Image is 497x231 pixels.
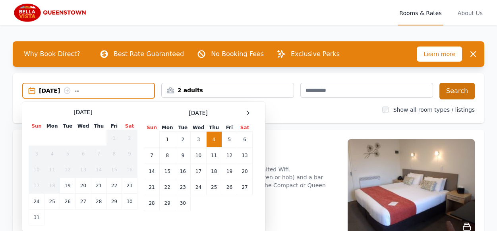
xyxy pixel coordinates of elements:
[75,162,91,178] td: 13
[222,179,237,195] td: 26
[91,162,106,178] td: 14
[75,178,91,194] td: 20
[211,49,264,59] p: No Booking Fees
[106,178,122,194] td: 22
[393,107,475,113] label: Show all room types / listings
[75,146,91,162] td: 6
[160,132,175,148] td: 1
[439,83,475,99] button: Search
[60,146,75,162] td: 5
[237,163,253,179] td: 20
[122,130,137,146] td: 2
[175,195,191,211] td: 30
[144,148,160,163] td: 7
[162,86,294,94] div: 2 adults
[189,109,207,117] span: [DATE]
[29,162,44,178] td: 10
[175,132,191,148] td: 2
[222,124,237,132] th: Fri
[91,122,106,130] th: Thu
[160,179,175,195] td: 22
[114,49,184,59] p: Best Rate Guaranteed
[222,163,237,179] td: 19
[75,194,91,210] td: 27
[206,124,222,132] th: Thu
[106,194,122,210] td: 29
[191,132,206,148] td: 3
[160,195,175,211] td: 29
[206,148,222,163] td: 11
[291,49,340,59] p: Exclusive Perks
[44,122,60,130] th: Mon
[206,132,222,148] td: 4
[122,122,137,130] th: Sat
[144,179,160,195] td: 21
[144,124,160,132] th: Sun
[29,210,44,225] td: 31
[29,146,44,162] td: 3
[122,146,137,162] td: 9
[175,124,191,132] th: Tue
[191,179,206,195] td: 24
[191,148,206,163] td: 10
[29,194,44,210] td: 24
[91,194,106,210] td: 28
[237,124,253,132] th: Sat
[44,146,60,162] td: 4
[60,162,75,178] td: 12
[206,163,222,179] td: 18
[60,194,75,210] td: 26
[222,132,237,148] td: 5
[122,178,137,194] td: 23
[106,146,122,162] td: 8
[39,87,154,95] div: [DATE] --
[160,148,175,163] td: 8
[44,162,60,178] td: 11
[175,148,191,163] td: 9
[60,178,75,194] td: 19
[222,148,237,163] td: 12
[13,3,89,22] img: Bella Vista Queenstown
[73,108,92,116] span: [DATE]
[91,146,106,162] td: 7
[29,178,44,194] td: 17
[44,178,60,194] td: 18
[206,179,222,195] td: 25
[175,163,191,179] td: 16
[144,195,160,211] td: 28
[122,194,137,210] td: 30
[191,163,206,179] td: 17
[91,178,106,194] td: 21
[144,163,160,179] td: 14
[175,179,191,195] td: 23
[160,124,175,132] th: Mon
[237,179,253,195] td: 27
[17,46,87,62] span: Why Book Direct?
[237,132,253,148] td: 6
[191,124,206,132] th: Wed
[60,122,75,130] th: Tue
[417,47,462,62] span: Learn more
[106,162,122,178] td: 15
[29,122,44,130] th: Sun
[75,122,91,130] th: Wed
[160,163,175,179] td: 15
[106,130,122,146] td: 1
[122,162,137,178] td: 16
[237,148,253,163] td: 13
[44,194,60,210] td: 25
[106,122,122,130] th: Fri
